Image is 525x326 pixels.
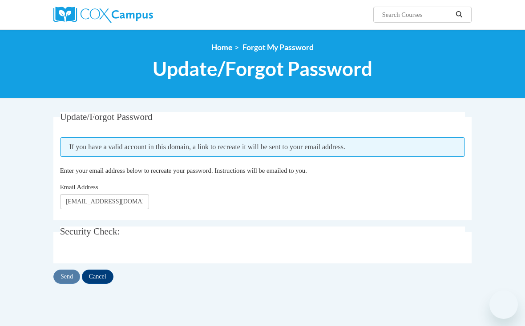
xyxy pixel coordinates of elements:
a: Home [211,43,232,52]
input: Email [60,194,149,209]
a: Cox Campus [53,7,184,23]
span: Update/Forgot Password [60,111,153,122]
input: Search Courses [381,9,452,20]
iframe: Button to launch messaging window [489,290,518,319]
span: Email Address [60,183,98,191]
img: Cox Campus [53,7,153,23]
span: Update/Forgot Password [153,57,372,80]
span: Enter your email address below to recreate your password. Instructions will be emailed to you. [60,167,307,174]
span: If you have a valid account in this domain, a link to recreate it will be sent to your email addr... [60,137,465,157]
button: Search [452,9,466,20]
span: Forgot My Password [242,43,314,52]
input: Cancel [82,270,113,284]
span: Security Check: [60,226,120,237]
